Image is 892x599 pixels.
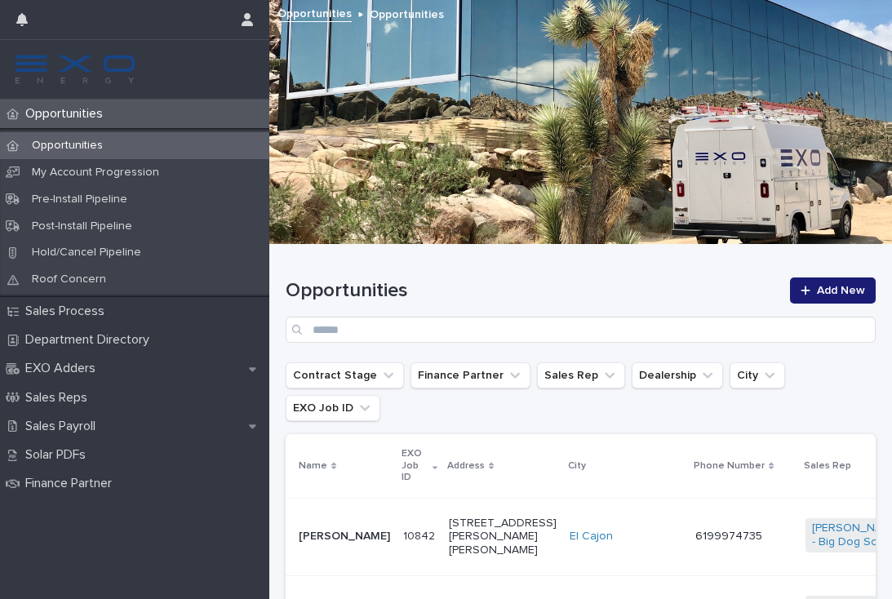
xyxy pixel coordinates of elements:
[694,457,765,475] p: Phone Number
[286,362,404,388] button: Contract Stage
[19,273,119,286] p: Roof Concern
[299,457,327,475] p: Name
[19,390,100,406] p: Sales Reps
[286,317,876,343] input: Search
[19,220,145,233] p: Post-Install Pipeline
[370,4,444,22] p: Opportunities
[804,457,851,475] p: Sales Rep
[402,445,428,486] p: EXO Job ID
[286,279,780,303] h1: Opportunities
[19,304,118,319] p: Sales Process
[817,285,865,296] span: Add New
[19,139,116,153] p: Opportunities
[568,457,586,475] p: City
[449,517,557,557] p: [STREET_ADDRESS][PERSON_NAME][PERSON_NAME]
[632,362,723,388] button: Dealership
[730,362,785,388] button: City
[19,332,162,348] p: Department Directory
[19,447,99,463] p: Solar PDFs
[570,530,613,544] a: El Cajon
[19,193,140,206] p: Pre-Install Pipeline
[19,246,154,260] p: Hold/Cancel Pipeline
[790,277,876,304] a: Add New
[19,419,109,434] p: Sales Payroll
[13,53,137,86] img: FKS5r6ZBThi8E5hshIGi
[19,166,172,180] p: My Account Progression
[447,457,485,475] p: Address
[286,395,380,421] button: EXO Job ID
[537,362,625,388] button: Sales Rep
[19,476,125,491] p: Finance Partner
[277,3,352,22] a: Opportunities
[695,530,762,542] a: 6199974735
[410,362,530,388] button: Finance Partner
[19,361,109,376] p: EXO Adders
[19,106,116,122] p: Opportunities
[403,526,438,544] p: 10842
[299,530,390,544] p: [PERSON_NAME]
